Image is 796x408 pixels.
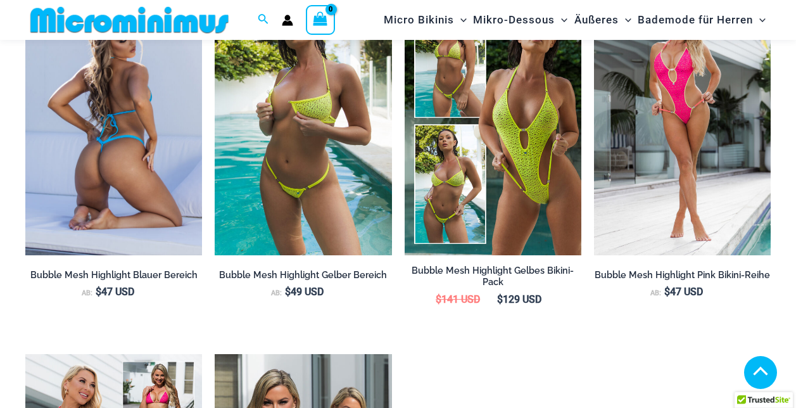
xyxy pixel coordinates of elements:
span: $ [436,293,441,305]
bdi: 141 USD [436,293,480,305]
a: Bubble Mesh Highlight Pink Bikini-Reihe [594,269,771,286]
bdi: 49 USD [285,286,324,298]
span: Ab: [82,289,92,297]
span: Ab: [271,289,282,297]
a: Bubble Mesh Highlight Gelbes Bikini-Pack [405,265,581,293]
span: $ [285,286,291,298]
h2: Bubble Mesh Highlight Blauer Bereich [25,269,202,281]
span: $ [664,286,670,298]
span: Menü umschalten [619,4,631,36]
nav: Seitennavigation [379,2,771,38]
h2: Bubble Mesh Highlight Gelbes Bikini-Pack [405,265,581,288]
span: $ [96,286,101,298]
bdi: 47 USD [664,286,703,298]
span: Ab: [650,289,661,297]
a: Micro BikinisMenu ToggleMenü umschalten [381,4,470,36]
a: ÄußeresMenu ToggleMenü umschalten [571,4,635,36]
span: Menü umschalten [555,4,567,36]
a: Bubble Mesh Highlight Gelber Bereich [215,269,391,286]
font: Mikro-Dessous [473,13,555,26]
a: Link zum Kontosymbol [282,15,293,26]
h2: Bubble Mesh Highlight Pink Bikini-Reihe [594,269,771,281]
a: Link zum Suchsymbol [258,12,269,28]
font: Äußeres [574,13,619,26]
span: Menü umschalten [454,4,467,36]
font: Bademode für Herren [638,13,753,26]
bdi: 129 USD [497,293,541,305]
a: Bademode für HerrenMenu ToggleMenü umschalten [635,4,769,36]
img: MM SHOP LOGO FLACH [25,6,234,34]
font: Micro Bikinis [384,13,454,26]
h2: Bubble Mesh Highlight Gelber Bereich [215,269,391,281]
a: Bubble Mesh Highlight Blauer Bereich [25,269,202,286]
a: Mikro-DessousMenu ToggleMenü umschalten [470,4,571,36]
bdi: 47 USD [96,286,134,298]
a: Warenkorb anzeigen, leer [306,5,335,34]
span: Menü umschalten [753,4,766,36]
span: $ [497,293,503,305]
